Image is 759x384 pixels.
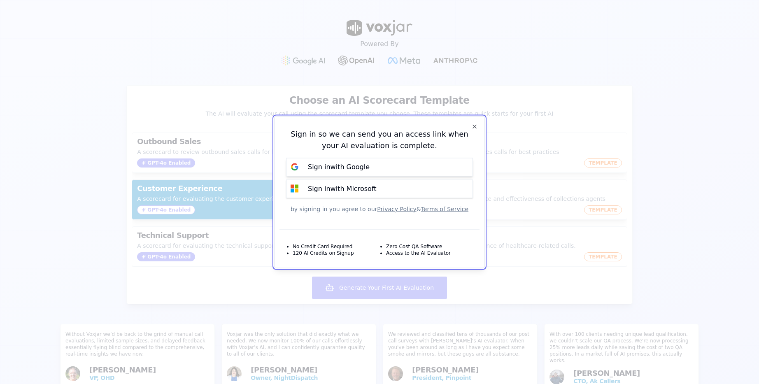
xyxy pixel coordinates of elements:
[286,128,473,151] div: Sign in so we can send you an access link when your AI evaluation is complete.
[386,249,451,256] li: Access to the AI Evaluator
[286,179,473,198] button: Sign inwith Microsoft
[421,205,468,213] button: Terms of Service
[286,159,303,175] img: google Sign in button
[293,243,352,249] li: No Credit Card Required
[286,181,303,197] img: microsoft Sign in button
[286,205,473,213] div: by signing in you agree to our &
[308,184,376,194] p: Sign in with Microsoft
[286,158,473,176] button: Sign inwith Google
[377,205,416,213] button: Privacy Policy
[308,162,370,172] p: Sign in with Google
[293,249,354,256] li: 120 AI Credits on Signup
[386,243,442,249] li: Zero Cost QA Software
